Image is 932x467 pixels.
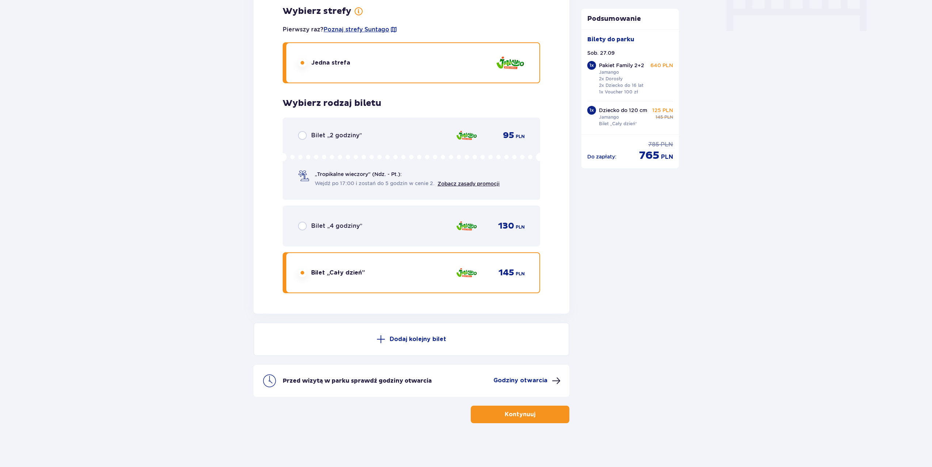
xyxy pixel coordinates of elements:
button: Kontynuuj [471,406,569,423]
img: zone logo [456,218,477,234]
p: Dodaj kolejny bilet [390,335,446,343]
p: Bilet „4 godziny” [311,222,362,230]
p: 145 [656,114,663,120]
p: PLN [661,153,673,161]
img: zone logo [456,128,477,143]
p: Wybierz strefy [283,6,351,17]
p: Jamango [599,114,619,120]
a: Poznaj strefy Suntago [324,26,389,34]
p: 130 [498,221,514,231]
button: Dodaj kolejny bilet [253,322,569,356]
img: zone logo [496,53,525,73]
div: 1 x [587,106,596,115]
p: PLN [664,114,673,120]
p: 145 [499,267,514,278]
p: Kontynuuj [505,410,535,418]
div: 1 x [587,61,596,70]
span: Wejdź po 17:00 i zostań do 5 godzin w cenie 2. [315,180,435,187]
p: PLN [516,133,525,140]
img: zone logo [456,265,477,280]
p: Bilet „Cały dzień” [599,120,637,127]
p: 640 PLN [650,62,673,69]
p: Pakiet Family 2+2 [599,62,644,69]
p: „Tropikalne wieczory" (Ndz. - Pt.): [315,171,402,178]
p: PLN [516,271,525,277]
p: Przed wizytą w parku sprawdź godziny otwarcia [283,377,432,385]
p: Pierwszy raz? [283,26,397,34]
p: Do zapłaty : [587,153,616,160]
p: PLN [516,224,525,230]
p: Sob. 27.09 [587,49,615,57]
a: Zobacz zasady promocji [438,181,500,187]
button: Godziny otwarcia [493,376,561,385]
p: Jedna strefa [311,59,350,67]
img: clock icon [262,374,277,388]
p: Dziecko do 120 cm [599,107,647,114]
p: Wybierz rodzaj biletu [283,98,381,109]
p: Bilety do parku [587,35,634,43]
p: Bilet „2 godziny” [311,131,362,139]
p: 125 PLN [652,107,673,114]
p: 785 [648,141,659,149]
p: Bilet „Cały dzień” [311,269,365,277]
p: Godziny otwarcia [493,376,547,384]
p: 765 [639,149,660,162]
p: Podsumowanie [581,15,679,23]
p: 2x Dorosły 2x Dziecko do 16 lat 1x Voucher 100 zł [599,76,643,95]
p: PLN [661,141,673,149]
p: Jamango [599,69,619,76]
p: 95 [503,130,514,141]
